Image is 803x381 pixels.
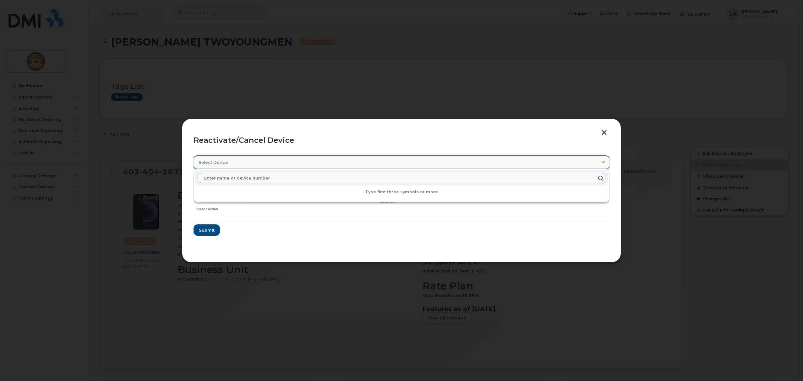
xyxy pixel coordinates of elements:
[195,204,249,212] div: Choose action
[199,159,228,165] span: Select device
[195,190,608,195] p: Type first three symbols or more
[198,173,605,183] input: Enter name or device number
[194,156,609,169] a: Select device
[379,196,422,204] span: Transfer device to spare hardware
[199,227,215,233] span: Submit
[194,224,220,236] button: Submit
[194,137,609,144] div: Reactivate/Cancel Device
